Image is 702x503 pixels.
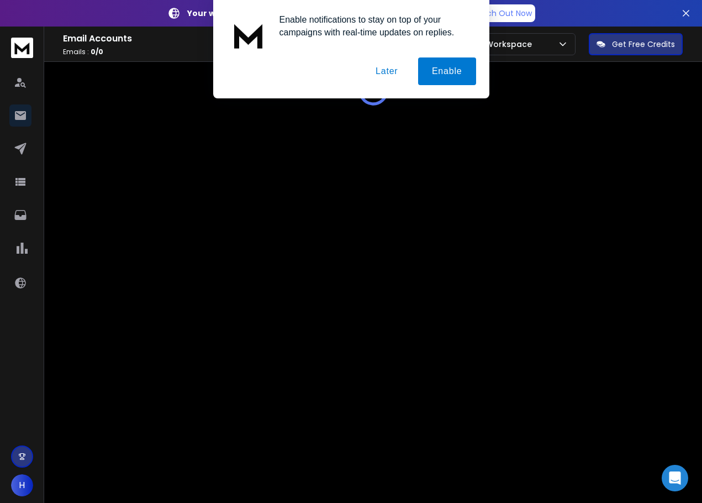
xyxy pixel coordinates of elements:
button: Enable [418,57,476,85]
button: H [11,474,33,496]
div: Open Intercom Messenger [662,465,688,491]
div: Enable notifications to stay on top of your campaigns with real-time updates on replies. [271,13,476,39]
img: notification icon [226,13,271,57]
button: Later [362,57,411,85]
